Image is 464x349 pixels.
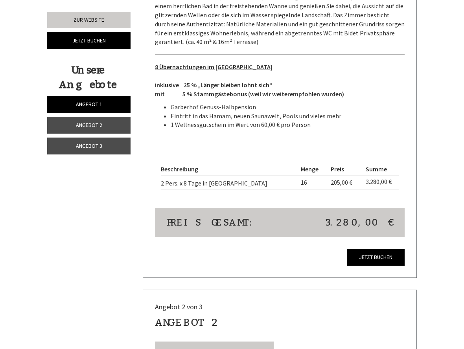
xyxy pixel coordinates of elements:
strong: inklusive 25 % „Länger bleiben lohnt sich“ mit 5 % Stammgästebonus (weil wir weiterempfohlen wurden) [155,81,344,98]
th: Menge [298,163,328,175]
span: Angebot 2 von 3 [155,302,203,311]
td: 2 Pers. x 8 Tage in [GEOGRAPHIC_DATA] [161,176,298,190]
td: 16 [298,176,328,190]
th: Preis [328,163,363,175]
span: 3.280,00 € [326,216,393,229]
a: Jetzt buchen [347,249,405,266]
div: Unsere Angebote [47,63,128,92]
th: Summe [363,163,399,175]
a: Jetzt buchen [47,32,131,49]
th: Beschreibung [161,163,298,175]
td: 3.280,00 € [363,176,399,190]
div: Angebot 2 [155,315,218,330]
li: Eintritt in das Hamam, neuen Saunawelt, Pools und vieles mehr [171,112,405,121]
span: Angebot 3 [76,142,102,149]
u: 8 Übernachtungen im [GEOGRAPHIC_DATA] [155,63,273,71]
span: Angebot 2 [76,121,102,129]
span: Angebot 1 [76,101,102,108]
span: 205,00 € [331,178,352,186]
li: 1 Wellnessgutschein im Wert von 60,00 € pro Person [171,120,405,129]
div: Preis gesamt: [161,216,280,229]
a: Zur Website [47,12,131,28]
li: Garberhof Genuss-Halbpension [171,103,405,112]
